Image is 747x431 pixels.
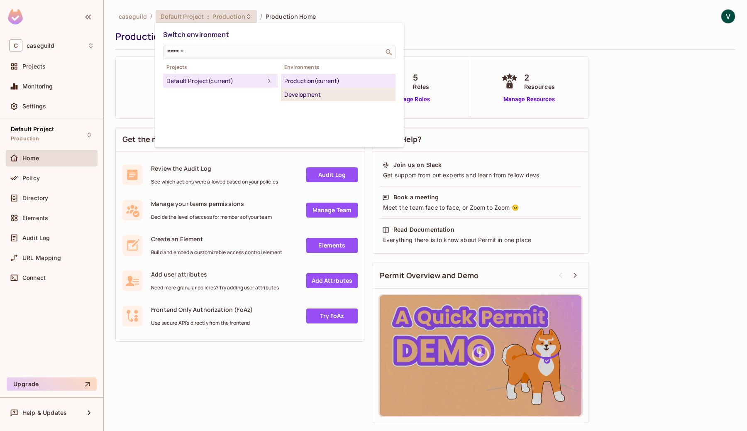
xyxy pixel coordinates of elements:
[163,30,229,39] span: Switch environment
[284,76,392,86] div: Production (current)
[284,90,392,100] div: Development
[281,64,395,71] span: Environments
[163,64,278,71] span: Projects
[166,76,264,86] div: Default Project (current)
